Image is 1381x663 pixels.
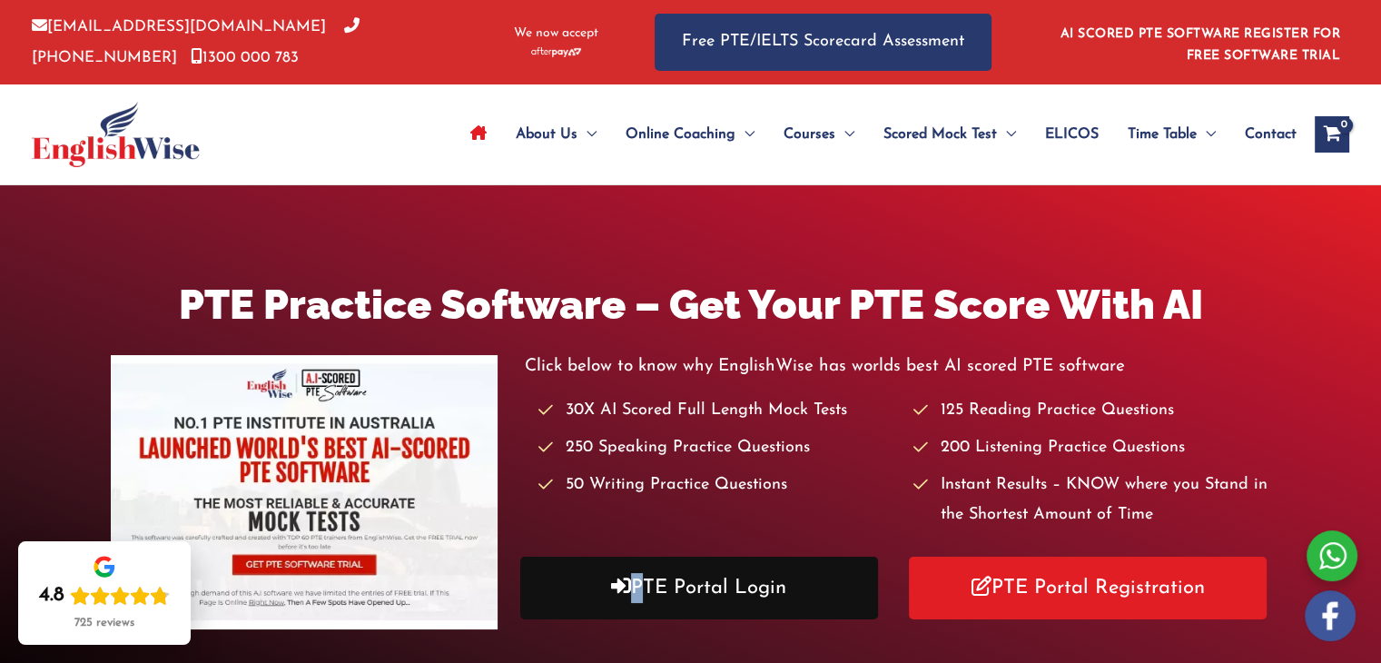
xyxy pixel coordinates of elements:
[1197,103,1216,166] span: Menu Toggle
[1128,103,1197,166] span: Time Table
[883,103,997,166] span: Scored Mock Test
[1245,103,1297,166] span: Contact
[784,103,835,166] span: Courses
[655,14,991,71] a: Free PTE/IELTS Scorecard Assessment
[531,47,581,57] img: Afterpay-Logo
[538,433,896,463] li: 250 Speaking Practice Questions
[1045,103,1099,166] span: ELICOS
[501,103,611,166] a: About UsMenu Toggle
[39,583,64,609] div: 4.8
[1060,27,1341,63] a: AI SCORED PTE SOFTWARE REGISTER FOR FREE SOFTWARE TRIAL
[191,50,299,65] a: 1300 000 783
[1315,116,1349,153] a: View Shopping Cart, empty
[111,355,498,629] img: pte-institute-main
[516,103,577,166] span: About Us
[32,102,200,167] img: cropped-ew-logo
[869,103,1031,166] a: Scored Mock TestMenu Toggle
[835,103,854,166] span: Menu Toggle
[626,103,735,166] span: Online Coaching
[1305,590,1356,641] img: white-facebook.png
[538,470,896,500] li: 50 Writing Practice Questions
[520,557,878,619] a: PTE Portal Login
[32,19,326,35] a: [EMAIL_ADDRESS][DOMAIN_NAME]
[1050,13,1349,72] aside: Header Widget 1
[74,616,134,630] div: 725 reviews
[997,103,1016,166] span: Menu Toggle
[909,557,1267,619] a: PTE Portal Registration
[514,25,598,43] span: We now accept
[39,583,170,609] div: Rating: 4.8 out of 5
[538,396,896,426] li: 30X AI Scored Full Length Mock Tests
[912,433,1270,463] li: 200 Listening Practice Questions
[769,103,869,166] a: CoursesMenu Toggle
[611,103,769,166] a: Online CoachingMenu Toggle
[1031,103,1113,166] a: ELICOS
[111,276,1271,333] h1: PTE Practice Software – Get Your PTE Score With AI
[735,103,755,166] span: Menu Toggle
[456,103,1297,166] nav: Site Navigation: Main Menu
[1230,103,1297,166] a: Contact
[1113,103,1230,166] a: Time TableMenu Toggle
[525,351,1271,381] p: Click below to know why EnglishWise has worlds best AI scored PTE software
[577,103,597,166] span: Menu Toggle
[32,19,360,64] a: [PHONE_NUMBER]
[912,470,1270,531] li: Instant Results – KNOW where you Stand in the Shortest Amount of Time
[912,396,1270,426] li: 125 Reading Practice Questions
